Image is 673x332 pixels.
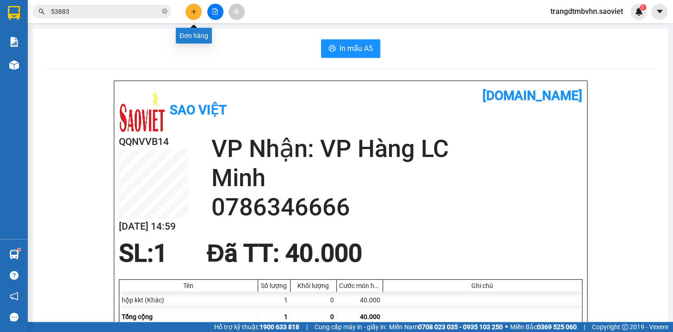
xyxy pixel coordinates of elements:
div: Khối lượng [293,282,334,289]
div: hộp kkt (Khác) [119,292,258,308]
span: 40.000 [360,313,380,320]
div: 0 [290,292,337,308]
span: close-circle [162,7,167,16]
input: Tìm tên, số ĐT hoặc mã đơn [51,6,160,17]
sup: 1 [18,248,20,251]
h2: 0786346666 [211,193,582,222]
button: plus [185,4,202,20]
button: caret-down [651,4,667,20]
span: close-circle [162,8,167,14]
span: search [38,8,45,15]
img: logo.jpg [119,88,165,134]
h2: Minh [211,163,582,193]
span: 0 [330,313,334,320]
span: | [306,322,308,332]
span: Đã TT : 40.000 [207,239,362,268]
span: ⚪️ [505,325,508,329]
span: 1 [641,4,644,11]
span: printer [328,44,336,53]
h2: QQNVVB14 [5,54,74,69]
b: [DOMAIN_NAME] [123,7,223,23]
span: plus [191,8,197,15]
span: question-circle [10,271,19,280]
strong: 1900 633 818 [259,323,299,331]
h2: QQNVVB14 [119,134,188,150]
span: 1 [284,313,288,320]
span: Cung cấp máy in - giấy in: [315,322,387,332]
span: 1 [154,239,167,268]
div: Tên [122,282,255,289]
span: Hỗ trợ kỹ thuật: [214,322,299,332]
h2: VP Nhận: VP Hàng LC [49,54,223,112]
h2: [DATE] 14:59 [119,219,188,234]
span: Tổng cộng [122,313,153,320]
span: Miền Bắc [510,322,577,332]
b: [DOMAIN_NAME] [482,88,582,103]
img: logo.jpg [5,7,51,54]
span: Miền Nam [389,322,503,332]
span: aim [233,8,240,15]
div: Cước món hàng [339,282,380,289]
span: message [10,313,19,321]
img: warehouse-icon [9,60,19,70]
div: Số lượng [260,282,288,289]
span: caret-down [655,7,664,16]
span: SL: [119,239,154,268]
sup: 1 [640,4,646,11]
div: Đơn hàng [176,28,212,44]
b: Sao Việt [56,22,113,37]
b: Sao Việt [170,102,227,118]
img: warehouse-icon [9,250,19,259]
span: In mẫu A5 [340,43,373,54]
span: notification [10,292,19,301]
span: | [584,322,585,332]
img: solution-icon [9,37,19,47]
span: trangdtmbvhn.saoviet [543,6,630,17]
strong: 0708 023 035 - 0935 103 250 [418,323,503,331]
button: aim [228,4,245,20]
img: logo-vxr [8,6,20,20]
strong: 0369 525 060 [537,323,577,331]
div: 1 [258,292,290,308]
span: file-add [212,8,218,15]
button: printerIn mẫu A5 [321,39,380,58]
button: file-add [207,4,223,20]
h2: VP Nhận: VP Hàng LC [211,134,582,163]
span: copyright [622,324,628,330]
div: Ghi chú [385,282,580,289]
div: 40.000 [337,292,383,308]
img: icon-new-feature [635,7,643,16]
